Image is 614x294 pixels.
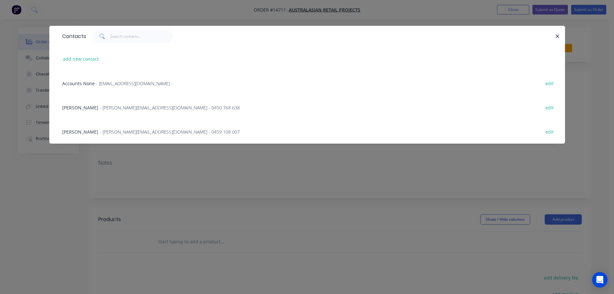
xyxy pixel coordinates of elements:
div: Contacts [59,26,86,47]
button: add new contact [60,55,102,63]
input: Search contacts... [110,30,173,43]
button: edit [542,127,557,136]
div: Open Intercom Messenger [592,272,608,288]
span: - [EMAIL_ADDRESS][DOMAIN_NAME] - [96,80,173,86]
button: edit [542,79,557,87]
span: - [PERSON_NAME][EMAIL_ADDRESS][DOMAIN_NAME] - 0450 768 638 [100,105,240,111]
span: [PERSON_NAME] [62,129,98,135]
button: edit [542,103,557,112]
span: Accounts None [62,80,95,86]
span: [PERSON_NAME] [62,105,98,111]
span: - [PERSON_NAME][EMAIL_ADDRESS][DOMAIN_NAME] - 0459 108 007 [100,129,240,135]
